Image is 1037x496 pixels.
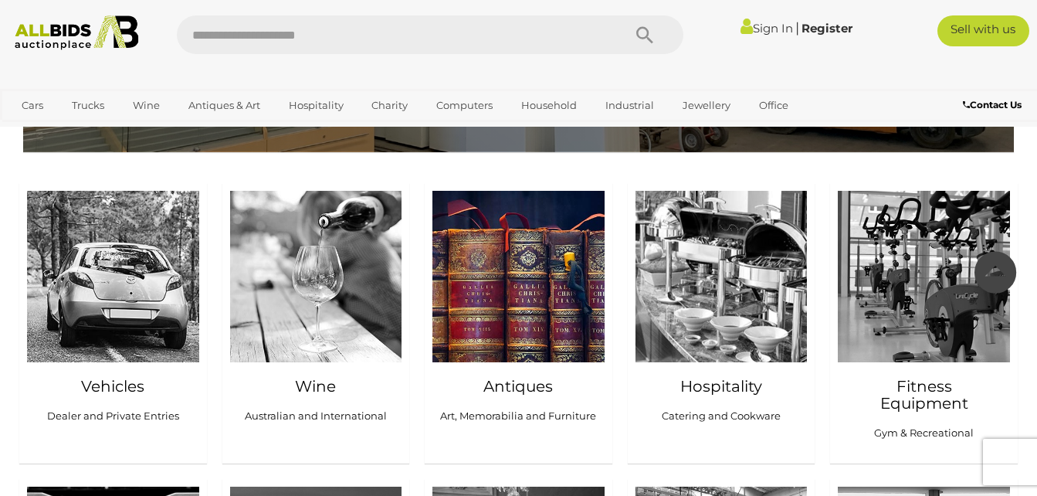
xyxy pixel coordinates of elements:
h5: Australian and International [230,410,402,421]
h2: Vehicles [42,378,184,395]
a: Register [801,21,852,36]
a: Sell with us [937,15,1029,46]
a: Contact Us [963,97,1025,114]
a: Wine Australian and International [222,183,410,464]
a: [GEOGRAPHIC_DATA] [72,118,202,144]
h2: Hospitality [651,378,792,395]
a: Hospitality Catering and Cookware [628,183,815,464]
h5: Dealer and Private Entries [27,410,199,421]
a: Household [511,93,587,118]
a: Sports [12,118,63,144]
img: allbids-vehicles.jpg [27,191,199,363]
a: Industrial [595,93,664,118]
img: allbids-wine.jpg [230,191,402,363]
b: Contact Us [963,99,1022,110]
button: Search [606,15,683,54]
a: Office [749,93,798,118]
a: Vehicles Dealer and Private Entries [19,183,207,464]
img: Allbids.com.au [8,15,146,50]
h5: Art, Memorabilia and Furniture [432,410,605,421]
a: Jewellery [673,93,740,118]
img: allbids-catering.jpg [635,191,808,363]
h2: Wine [246,378,387,395]
img: allbids-antique.jpg [432,191,605,363]
a: Antiques & Art [178,93,270,118]
a: Cars [12,93,53,118]
h5: Catering and Cookware [635,410,808,421]
a: Trucks [62,93,114,118]
a: Hospitality [279,93,354,118]
a: Fitness Equipment Gym & Recreational [830,183,1018,464]
a: Computers [426,93,503,118]
h5: Gym & Recreational [838,427,1010,438]
span: | [795,19,799,36]
a: Antiques Art, Memorabilia and Furniture [425,183,612,464]
a: Sign In [740,21,793,36]
a: Wine [123,93,170,118]
h2: Antiques [448,378,589,395]
h2: Fitness Equipment [853,378,995,412]
img: allbids-sport.jpg [838,191,1010,363]
a: Charity [361,93,418,118]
